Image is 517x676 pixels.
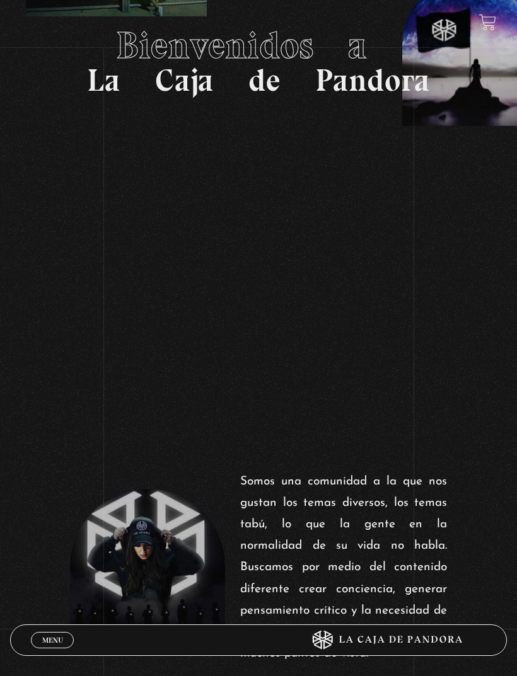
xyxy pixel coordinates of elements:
span: Bienvenidos a [116,23,402,68]
p: Somos una comunidad a la que nos gustan los temas diversos, los temas tabú, lo que la gente en la... [240,471,447,665]
span: Cerrar [38,647,67,656]
a: View your shopping cart [479,13,496,30]
span: Menu [42,636,63,644]
h1: La Caja de Pandora [87,26,430,96]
